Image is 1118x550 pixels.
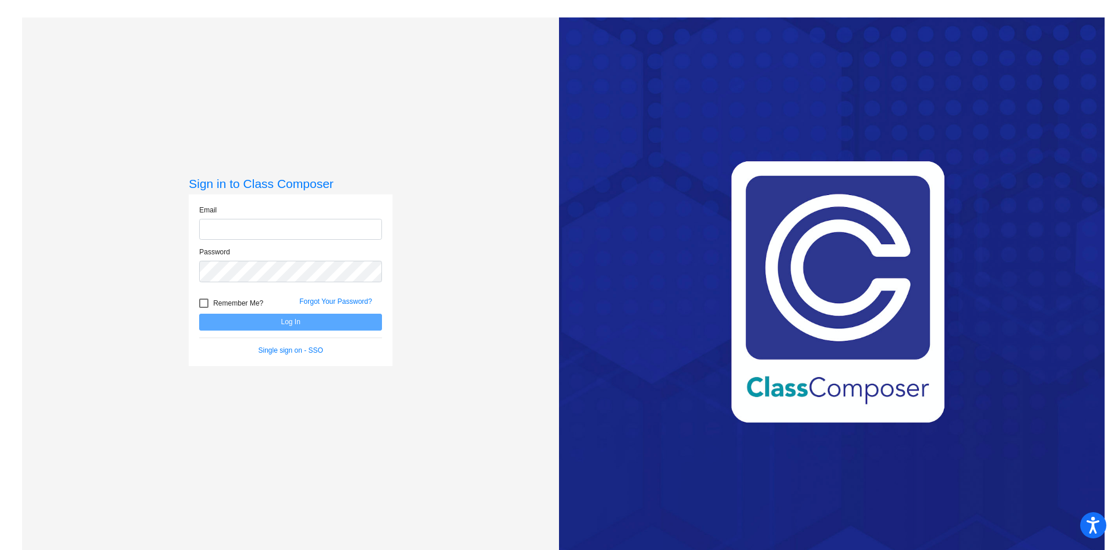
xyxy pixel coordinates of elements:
label: Email [199,205,217,215]
span: Remember Me? [213,296,263,310]
h3: Sign in to Class Composer [189,176,392,191]
a: Single sign on - SSO [259,346,323,354]
button: Log In [199,314,382,331]
a: Forgot Your Password? [299,297,372,306]
label: Password [199,247,230,257]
